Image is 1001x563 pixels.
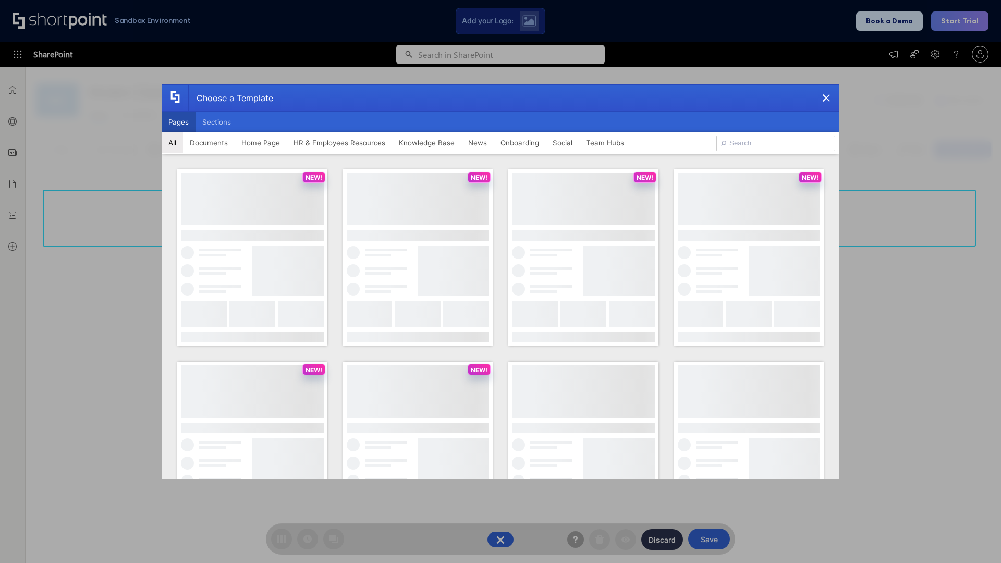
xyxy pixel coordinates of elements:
[235,132,287,153] button: Home Page
[949,513,1001,563] iframe: Chat Widget
[162,112,196,132] button: Pages
[546,132,579,153] button: Social
[392,132,461,153] button: Knowledge Base
[183,132,235,153] button: Documents
[162,132,183,153] button: All
[494,132,546,153] button: Onboarding
[471,366,487,374] p: NEW!
[716,136,835,151] input: Search
[162,84,839,479] div: template selector
[188,85,273,111] div: Choose a Template
[287,132,392,153] button: HR & Employees Resources
[461,132,494,153] button: News
[471,174,487,181] p: NEW!
[306,174,322,181] p: NEW!
[196,112,238,132] button: Sections
[306,366,322,374] p: NEW!
[579,132,631,153] button: Team Hubs
[637,174,653,181] p: NEW!
[802,174,819,181] p: NEW!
